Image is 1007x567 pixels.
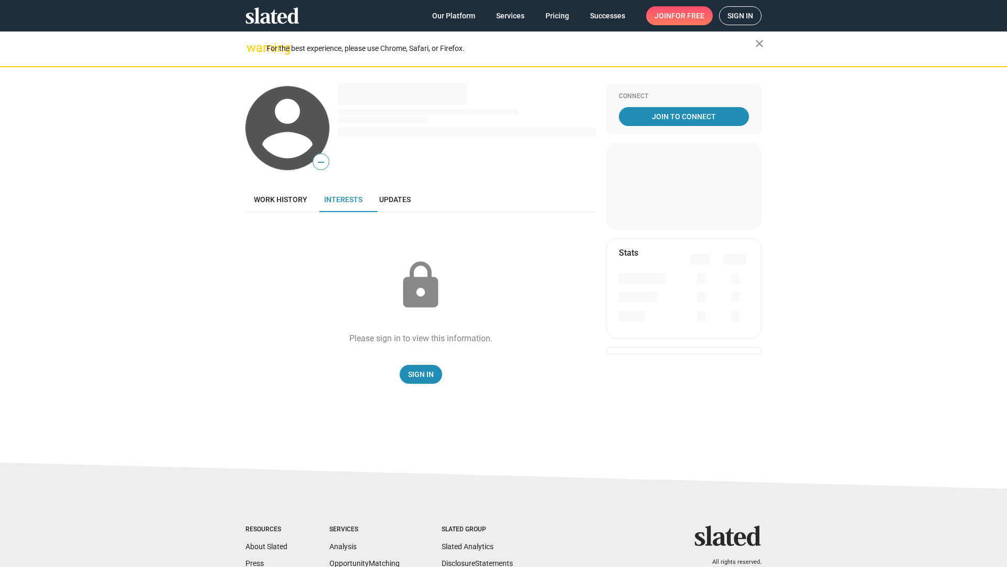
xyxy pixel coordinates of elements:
[324,195,362,204] span: Interests
[313,155,329,169] span: —
[329,526,400,534] div: Services
[619,92,749,101] div: Connect
[247,41,259,54] mat-icon: warning
[619,247,638,258] mat-card-title: Stats
[545,6,569,25] span: Pricing
[371,187,419,212] a: Updates
[496,6,524,25] span: Services
[408,365,434,384] span: Sign In
[329,542,357,551] a: Analysis
[753,37,766,50] mat-icon: close
[245,187,316,212] a: Work history
[349,333,492,344] div: Please sign in to view this information.
[582,6,634,25] a: Successes
[394,259,447,312] mat-icon: lock
[671,6,704,25] span: for free
[442,526,513,534] div: Slated Group
[619,107,749,126] a: Join To Connect
[245,542,287,551] a: About Slated
[379,195,411,204] span: Updates
[621,107,747,126] span: Join To Connect
[727,7,753,25] span: Sign in
[655,6,704,25] span: Join
[590,6,625,25] span: Successes
[254,195,307,204] span: Work history
[646,6,713,25] a: Joinfor free
[488,6,533,25] a: Services
[400,365,442,384] a: Sign In
[266,41,755,56] div: For the best experience, please use Chrome, Safari, or Firefox.
[442,542,494,551] a: Slated Analytics
[537,6,577,25] a: Pricing
[316,187,371,212] a: Interests
[719,6,762,25] a: Sign in
[424,6,484,25] a: Our Platform
[245,526,287,534] div: Resources
[432,6,475,25] span: Our Platform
